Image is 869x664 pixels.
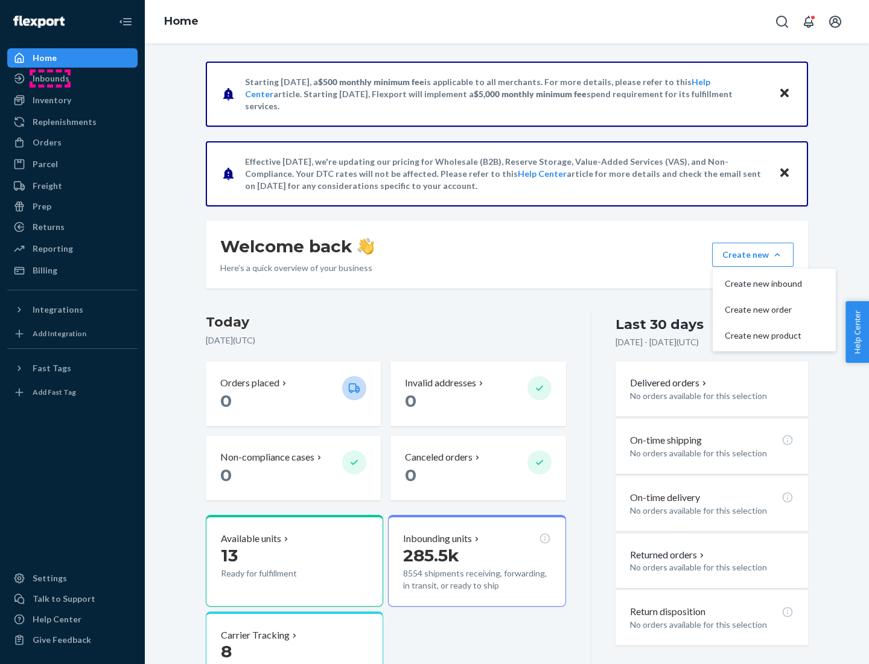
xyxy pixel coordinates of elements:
[13,16,65,28] img: Flexport logo
[7,69,138,88] a: Inbounds
[7,324,138,343] a: Add Integration
[725,279,802,288] span: Create new inbound
[630,561,794,573] p: No orders available for this selection
[390,362,565,426] button: Invalid addresses 0
[630,619,794,631] p: No orders available for this selection
[33,72,69,85] div: Inbounds
[33,158,58,170] div: Parcel
[33,180,62,192] div: Freight
[777,85,792,103] button: Close
[206,515,383,607] button: Available units13Ready for fulfillment
[405,450,473,464] p: Canceled orders
[7,197,138,216] a: Prep
[823,10,847,34] button: Open account menu
[7,112,138,132] a: Replenishments
[221,641,232,662] span: 8
[630,376,709,390] button: Delivered orders
[7,176,138,196] a: Freight
[725,305,802,314] span: Create new order
[245,76,767,112] p: Starting [DATE], a is applicable to all merchants. For more details, please refer to this article...
[797,10,821,34] button: Open notifications
[390,436,565,500] button: Canceled orders 0
[206,313,566,332] h3: Today
[220,391,232,411] span: 0
[221,567,333,579] p: Ready for fulfillment
[7,91,138,110] a: Inventory
[33,221,65,233] div: Returns
[206,436,381,500] button: Non-compliance cases 0
[630,491,700,505] p: On-time delivery
[474,89,587,99] span: $5,000 monthly minimum fee
[220,465,232,485] span: 0
[616,336,699,348] p: [DATE] - [DATE] ( UTC )
[318,77,424,87] span: $500 monthly minimum fee
[113,10,138,34] button: Close Navigation
[715,297,833,323] button: Create new order
[770,10,794,34] button: Open Search Box
[777,165,792,182] button: Close
[616,315,704,334] div: Last 30 days
[357,238,374,255] img: hand-wave emoji
[630,605,705,619] p: Return disposition
[388,515,565,607] button: Inbounding units285.5k8554 shipments receiving, forwarding, in transit, or ready to ship
[7,610,138,629] a: Help Center
[845,301,869,363] button: Help Center
[33,362,71,374] div: Fast Tags
[7,569,138,588] a: Settings
[220,262,374,274] p: Here’s a quick overview of your business
[7,630,138,650] button: Give Feedback
[206,362,381,426] button: Orders placed 0
[403,567,550,592] p: 8554 shipments receiving, forwarding, in transit, or ready to ship
[518,168,567,179] a: Help Center
[405,465,416,485] span: 0
[630,433,702,447] p: On-time shipping
[33,593,95,605] div: Talk to Support
[630,505,794,517] p: No orders available for this selection
[7,217,138,237] a: Returns
[715,271,833,297] button: Create new inbound
[7,155,138,174] a: Parcel
[220,235,374,257] h1: Welcome back
[33,572,67,584] div: Settings
[164,14,199,28] a: Home
[725,331,802,340] span: Create new product
[33,613,81,625] div: Help Center
[33,52,57,64] div: Home
[154,4,208,39] ol: breadcrumbs
[7,133,138,152] a: Orders
[33,200,51,212] div: Prep
[630,390,794,402] p: No orders available for this selection
[712,243,794,267] button: Create newCreate new inboundCreate new orderCreate new product
[7,383,138,402] a: Add Fast Tag
[7,239,138,258] a: Reporting
[33,328,86,339] div: Add Integration
[7,359,138,378] button: Fast Tags
[7,48,138,68] a: Home
[33,94,71,106] div: Inventory
[715,323,833,349] button: Create new product
[33,634,91,646] div: Give Feedback
[33,136,62,148] div: Orders
[630,548,707,562] button: Returned orders
[403,545,459,566] span: 285.5k
[33,116,97,128] div: Replenishments
[630,447,794,459] p: No orders available for this selection
[403,532,472,546] p: Inbounding units
[33,304,83,316] div: Integrations
[221,532,281,546] p: Available units
[221,628,290,642] p: Carrier Tracking
[7,589,138,608] a: Talk to Support
[245,156,767,192] p: Effective [DATE], we're updating our pricing for Wholesale (B2B), Reserve Storage, Value-Added Se...
[206,334,566,346] p: [DATE] ( UTC )
[405,391,416,411] span: 0
[33,264,57,276] div: Billing
[33,243,73,255] div: Reporting
[405,376,476,390] p: Invalid addresses
[7,261,138,280] a: Billing
[220,450,314,464] p: Non-compliance cases
[220,376,279,390] p: Orders placed
[7,300,138,319] button: Integrations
